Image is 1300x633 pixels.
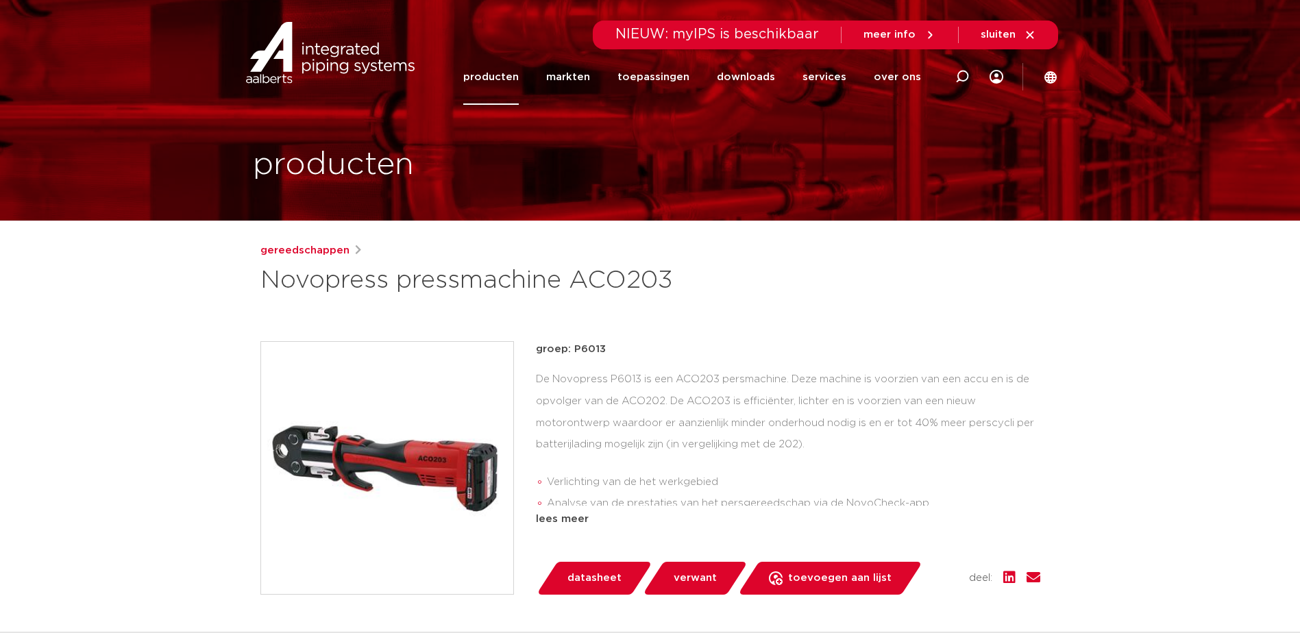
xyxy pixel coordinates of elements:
[642,562,748,595] a: verwant
[260,243,349,259] a: gereedschappen
[617,49,689,105] a: toepassingen
[536,511,1040,527] div: lees meer
[261,342,513,594] img: Product Image for Novopress pressmachine ACO203
[546,49,590,105] a: markten
[863,29,916,40] span: meer info
[536,562,652,595] a: datasheet
[615,27,819,41] span: NIEUW: myIPS is beschikbaar
[874,49,921,105] a: over ons
[802,49,846,105] a: services
[536,341,1040,358] p: groep: P6013
[788,567,892,589] span: toevoegen aan lijst
[981,29,1016,40] span: sluiten
[863,29,936,41] a: meer info
[969,570,992,586] span: deel:
[990,49,1003,105] div: my IPS
[567,567,622,589] span: datasheet
[717,49,775,105] a: downloads
[674,567,717,589] span: verwant
[253,143,414,187] h1: producten
[547,471,1040,493] li: Verlichting van de het werkgebied
[463,49,519,105] a: producten
[536,369,1040,506] div: De Novopress P6013 is een ACO203 persmachine. Deze machine is voorzien van een accu en is de opvo...
[463,49,921,105] nav: Menu
[260,264,775,297] h1: Novopress pressmachine ACO203
[547,493,1040,514] li: Analyse van de prestaties van het persgereedschap via de NovoCheck-app
[981,29,1036,41] a: sluiten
